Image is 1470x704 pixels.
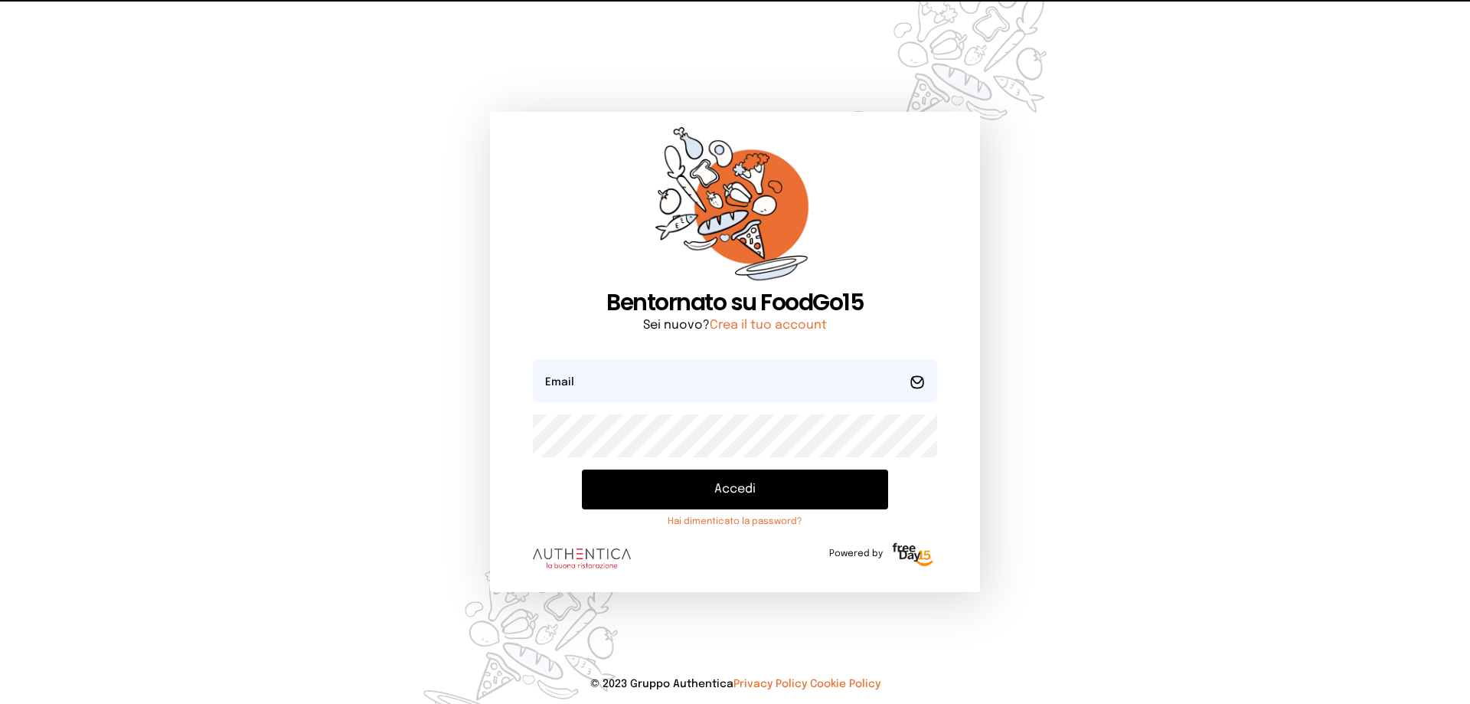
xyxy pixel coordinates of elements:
img: sticker-orange.65babaf.png [655,127,815,289]
a: Hai dimenticato la password? [582,516,888,528]
span: Powered by [829,548,883,560]
img: logo-freeday.3e08031.png [889,540,937,571]
button: Accedi [582,470,888,509]
h1: Bentornato su FoodGo15 [533,289,937,316]
p: © 2023 Gruppo Authentica [24,676,1445,692]
a: Privacy Policy [733,679,807,689]
p: Sei nuovo? [533,316,937,335]
a: Crea il tuo account [710,319,827,332]
a: Cookie Policy [810,679,880,689]
img: logo.8f33a47.png [533,548,631,568]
